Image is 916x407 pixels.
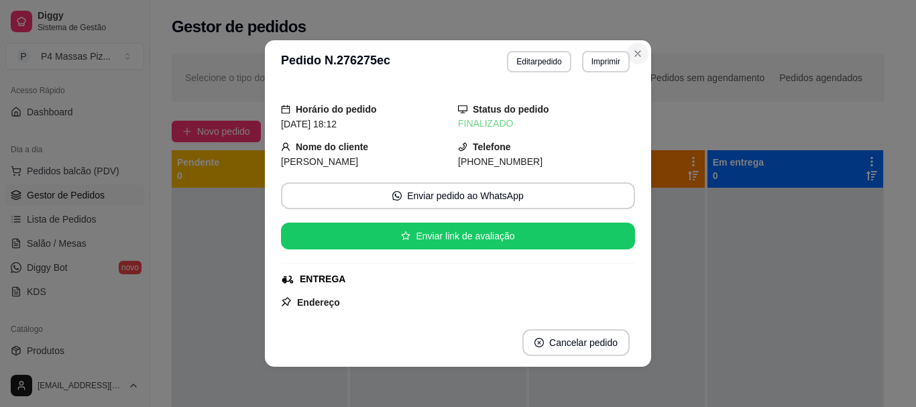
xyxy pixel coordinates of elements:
strong: Status do pedido [473,104,549,115]
span: [DATE] 18:12 [281,119,337,129]
strong: Telefone [473,141,511,152]
span: desktop [458,105,467,114]
strong: Horário do pedido [296,104,377,115]
strong: Nome do cliente [296,141,368,152]
span: user [281,142,290,152]
span: [PHONE_NUMBER] [458,156,542,167]
strong: Endereço [297,297,340,308]
h3: Pedido N. 276275ec [281,51,390,72]
button: starEnviar link de avaliação [281,223,635,249]
button: whats-appEnviar pedido ao WhatsApp [281,182,635,209]
span: calendar [281,105,290,114]
div: ENTREGA [300,272,345,286]
button: Imprimir [582,51,630,72]
div: FINALIZADO [458,117,635,131]
span: phone [458,142,467,152]
span: star [401,231,410,241]
button: close-circleCancelar pedido [522,329,630,356]
button: Close [627,43,648,64]
button: Editarpedido [507,51,571,72]
span: pushpin [281,296,292,307]
span: whats-app [392,191,402,200]
span: [PERSON_NAME] [281,156,358,167]
span: close-circle [534,338,544,347]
